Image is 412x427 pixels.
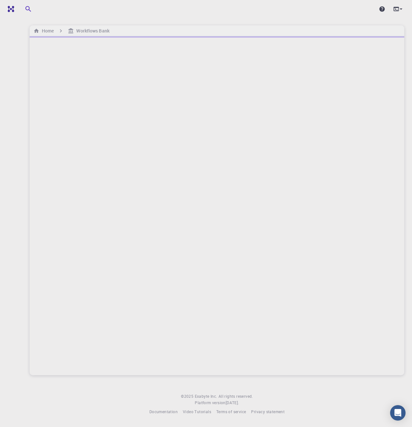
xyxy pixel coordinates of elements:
a: Video Tutorials [183,409,211,415]
span: Terms of service [216,409,246,414]
div: Open Intercom Messenger [390,405,406,421]
nav: breadcrumb [32,27,111,34]
span: Video Tutorials [183,409,211,414]
a: Documentation [149,409,178,415]
span: Exabyte Inc. [195,394,217,399]
img: logo [5,6,14,12]
span: © 2025 [181,393,194,400]
span: All rights reserved. [219,393,253,400]
a: Exabyte Inc. [195,393,217,400]
span: Platform version [195,400,225,406]
h6: Home [39,27,54,34]
span: [DATE] . [226,400,239,405]
span: Privacy statement [251,409,285,414]
a: Terms of service [216,409,246,415]
span: Documentation [149,409,178,414]
a: Privacy statement [251,409,285,415]
h6: Workflows Bank [74,27,109,34]
a: [DATE]. [226,400,239,406]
